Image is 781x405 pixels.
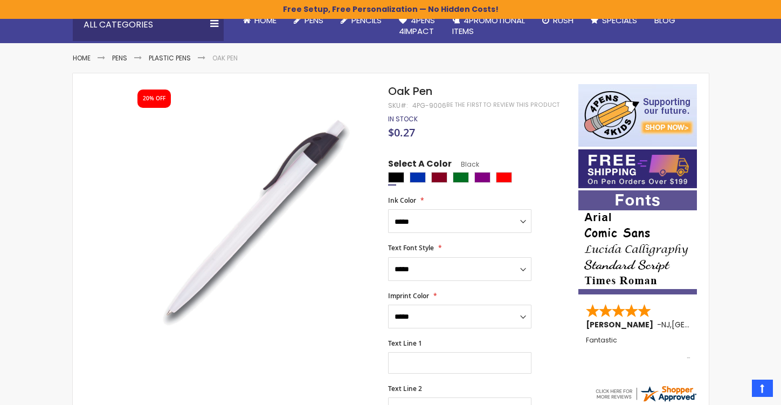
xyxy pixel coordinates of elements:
span: Select A Color [388,158,452,173]
span: Imprint Color [388,291,429,300]
span: In stock [388,114,418,123]
div: Fantastic [586,337,690,360]
span: Text Line 2 [388,384,422,393]
div: Burgundy [431,172,447,183]
span: 4Pens 4impact [399,15,435,37]
div: Black [388,172,404,183]
img: 4pens 4 kids [578,84,697,147]
a: Top [752,380,773,397]
span: 4PROMOTIONAL ITEMS [452,15,525,37]
span: Pens [305,15,323,26]
a: Home [234,9,285,32]
span: [GEOGRAPHIC_DATA] [672,319,751,330]
a: Rush [534,9,582,32]
img: Free shipping on orders over $199 [578,149,697,188]
div: All Categories [73,9,224,41]
span: Specials [602,15,637,26]
span: Blog [654,15,675,26]
div: Purple [474,172,490,183]
img: font-personalization-examples [578,190,697,294]
a: Specials [582,9,646,32]
a: Blog [646,9,684,32]
img: oak_side_black_1_1.jpg [127,100,374,346]
strong: SKU [388,101,408,110]
span: [PERSON_NAME] [586,319,657,330]
span: - , [657,319,751,330]
div: 20% OFF [143,95,165,102]
a: Plastic Pens [149,53,191,63]
span: $0.27 [388,125,415,140]
span: Black [452,160,479,169]
span: Home [254,15,277,26]
span: Oak Pen [388,84,432,99]
div: Blue [410,172,426,183]
span: Ink Color [388,196,416,205]
img: 4pens.com widget logo [594,384,697,403]
span: Text Line 1 [388,339,422,348]
span: Text Font Style [388,243,434,252]
li: Oak Pen [212,54,238,63]
a: Pens [285,9,332,32]
div: Green [453,172,469,183]
span: Rush [553,15,573,26]
a: Home [73,53,91,63]
a: 4Pens4impact [390,9,444,44]
a: 4PROMOTIONALITEMS [444,9,534,44]
div: Red [496,172,512,183]
span: NJ [661,319,670,330]
div: Availability [388,115,418,123]
a: Be the first to review this product [446,101,559,109]
span: Pencils [351,15,382,26]
a: Pens [112,53,127,63]
div: 4PG-9006 [412,101,446,110]
a: Pencils [332,9,390,32]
